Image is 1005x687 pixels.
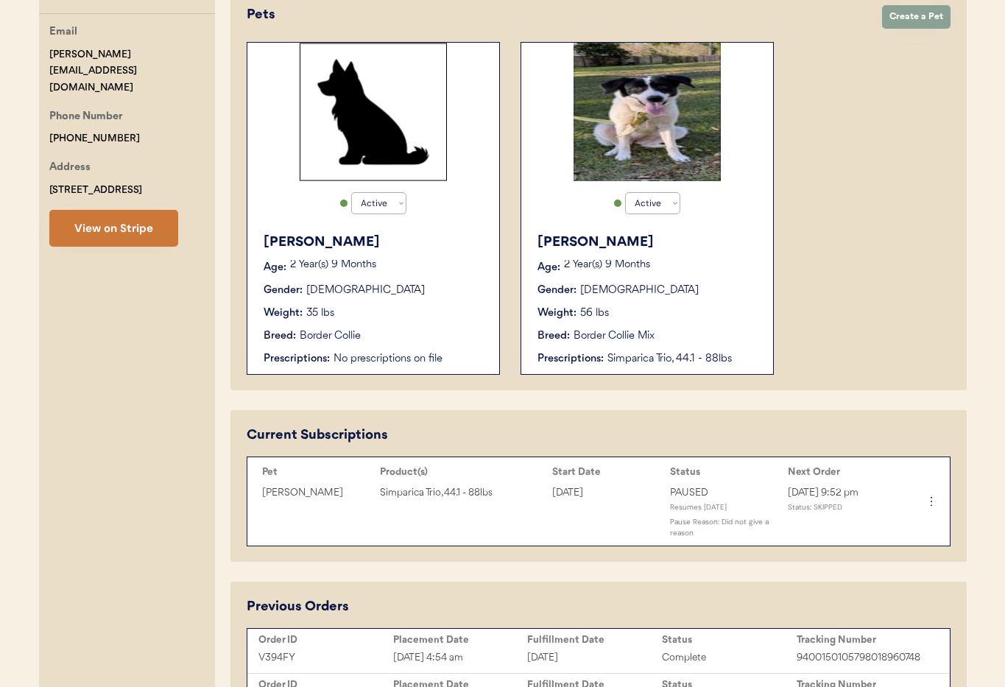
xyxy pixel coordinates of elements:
[264,283,303,298] div: Gender:
[537,260,560,275] div: Age:
[264,260,286,275] div: Age:
[580,306,609,321] div: 56 lbs
[788,466,898,478] div: Next Order
[262,485,373,501] div: [PERSON_NAME]
[264,306,303,321] div: Weight:
[670,516,780,538] div: Pause Reason: Did not give a reason
[537,351,604,367] div: Prescriptions:
[574,43,721,181] img: Screenshot%202024-12-31%20at%203.42.13%E2%80%AFPM.jpeg
[788,501,898,516] div: Status: SKIPPED
[49,182,142,199] div: [STREET_ADDRESS]
[393,649,528,666] div: [DATE] 4:54 am
[300,328,361,344] div: Border Collie
[258,634,393,646] div: Order ID
[49,159,91,177] div: Address
[300,43,447,181] img: Rectangle%2029.svg
[306,306,334,321] div: 35 lbs
[552,466,663,478] div: Start Date
[797,634,931,646] div: Tracking Number
[334,351,484,367] div: No prescriptions on file
[49,210,178,247] button: View on Stripe
[537,306,576,321] div: Weight:
[262,466,373,478] div: Pet
[49,24,77,42] div: Email
[882,5,951,29] button: Create a Pet
[49,130,140,147] div: [PHONE_NUMBER]
[662,649,797,666] div: Complete
[247,426,388,445] div: Current Subscriptions
[670,485,780,501] div: PAUSED
[380,485,545,501] div: Simparica Trio, 44.1 - 88lbs
[527,634,662,646] div: Fulfillment Date
[670,501,780,516] div: Resumes [DATE]
[49,46,215,96] div: [PERSON_NAME][EMAIL_ADDRESS][DOMAIN_NAME]
[607,351,758,367] div: Simparica Trio, 44.1 - 88lbs
[662,634,797,646] div: Status
[264,351,330,367] div: Prescriptions:
[574,328,655,344] div: Border Collie Mix
[580,283,699,298] div: [DEMOGRAPHIC_DATA]
[380,466,545,478] div: Product(s)
[247,5,867,25] div: Pets
[49,108,123,127] div: Phone Number
[264,233,484,253] div: [PERSON_NAME]
[527,649,662,666] div: [DATE]
[306,283,425,298] div: [DEMOGRAPHIC_DATA]
[247,597,349,617] div: Previous Orders
[797,649,931,666] div: 9400150105798018960748
[537,283,576,298] div: Gender:
[264,328,296,344] div: Breed:
[564,260,758,270] p: 2 Year(s) 9 Months
[788,485,898,501] div: [DATE] 9:52 pm
[670,466,780,478] div: Status
[552,485,663,501] div: [DATE]
[537,328,570,344] div: Breed:
[393,634,528,646] div: Placement Date
[290,260,484,270] p: 2 Year(s) 9 Months
[258,649,393,666] div: V394FY
[537,233,758,253] div: [PERSON_NAME]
